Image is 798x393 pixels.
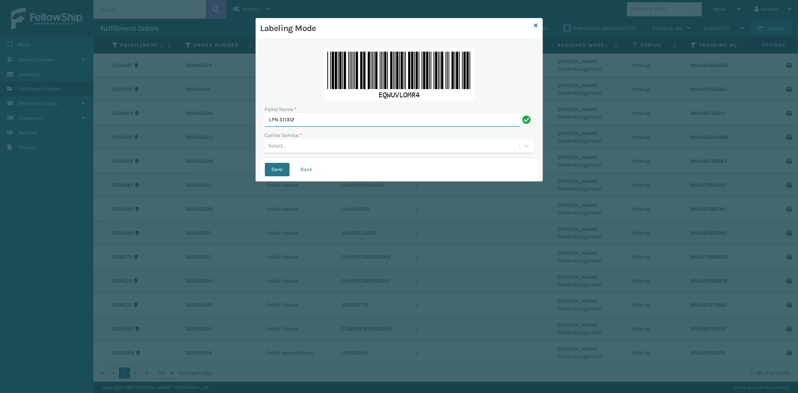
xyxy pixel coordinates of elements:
img: dNWT+gAAAAZJREFUAwAS2zuQARNS1wAAAABJRU5ErkJggg== [324,48,475,101]
div: Select... [269,142,286,150]
h3: Labeling Mode [260,23,531,34]
button: Save [265,163,290,176]
label: Carrier Service [265,131,302,139]
label: Pallet Name [265,106,297,113]
button: Back [294,163,319,176]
